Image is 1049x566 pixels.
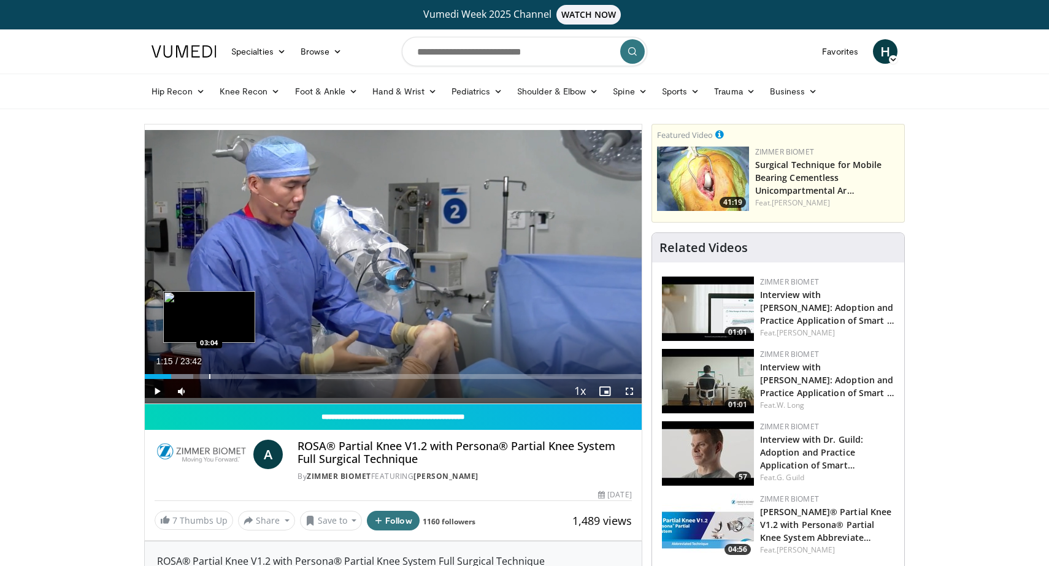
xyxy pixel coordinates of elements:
[175,356,178,366] span: /
[402,37,647,66] input: Search topics, interventions
[365,79,444,104] a: Hand & Wrist
[617,379,642,403] button: Fullscreen
[224,39,293,64] a: Specialties
[155,511,233,530] a: 7 Thumbs Up
[572,513,632,528] span: 1,489 views
[662,494,754,558] img: 7c73d2ce-7ddf-46e4-97c9-b3e1e5d77554.150x105_q85_crop-smart_upscale.jpg
[777,545,835,555] a: [PERSON_NAME]
[156,356,172,366] span: 1:15
[153,5,896,25] a: Vumedi Week 2025 ChannelWATCH NOW
[760,400,894,411] div: Feat.
[760,506,892,543] a: [PERSON_NAME]® Partial Knee V1.2 with Persona® Partial Knee System Abbreviate…
[760,277,819,287] a: Zimmer Biomet
[657,129,713,140] small: Featured Video
[238,511,295,530] button: Share
[212,79,288,104] a: Knee Recon
[568,379,593,403] button: Playback Rate
[662,349,754,413] a: 01:01
[755,147,814,157] a: Zimmer Biomet
[293,39,350,64] a: Browse
[772,197,830,208] a: [PERSON_NAME]
[662,421,754,486] a: 57
[300,511,363,530] button: Save to
[163,291,255,343] img: image.jpeg
[720,197,746,208] span: 41:19
[413,471,478,481] a: [PERSON_NAME]
[657,147,749,211] img: e9ed289e-2b85-4599-8337-2e2b4fe0f32a.150x105_q85_crop-smart_upscale.jpg
[760,349,819,359] a: Zimmer Biomet
[657,147,749,211] a: 41:19
[659,240,748,255] h4: Related Videos
[593,379,617,403] button: Enable picture-in-picture mode
[662,277,754,341] a: 01:01
[423,516,475,527] a: 1160 followers
[815,39,866,64] a: Favorites
[707,79,763,104] a: Trauma
[662,349,754,413] img: 01664f9e-370f-4f3e-ba1a-1c36ebbe6e28.150x105_q85_crop-smart_upscale.jpg
[873,39,897,64] a: H
[763,79,825,104] a: Business
[760,434,864,471] a: Interview with Dr. Guild: Adoption and Practice Application of Smart…
[180,356,202,366] span: 23:42
[760,327,894,338] div: Feat.
[155,440,248,469] img: Zimmer Biomet
[662,277,754,341] img: 9076d05d-1948-43d5-895b-0b32d3e064e7.150x105_q85_crop-smart_upscale.jpg
[605,79,654,104] a: Spine
[288,79,366,104] a: Foot & Ankle
[598,489,631,500] div: [DATE]
[662,494,754,558] a: 04:56
[662,421,754,486] img: c951bdf5-abfe-4c00-a045-73b5070dd0f6.150x105_q85_crop-smart_upscale.jpg
[724,544,751,555] span: 04:56
[760,545,894,556] div: Feat.
[760,361,894,399] a: Interview with [PERSON_NAME]: Adoption and Practice Application of Smart …
[510,79,605,104] a: Shoulder & Elbow
[152,45,217,58] img: VuMedi Logo
[724,327,751,338] span: 01:01
[172,514,177,526] span: 7
[760,421,819,432] a: Zimmer Biomet
[145,124,642,404] video-js: Video Player
[735,472,751,483] span: 57
[760,472,894,483] div: Feat.
[145,379,169,403] button: Play
[777,400,804,410] a: W. Long
[724,399,751,410] span: 01:01
[169,379,194,403] button: Mute
[760,289,894,326] a: Interview with [PERSON_NAME]: Adoption and Practice Application of Smart …
[755,197,899,208] div: Feat.
[253,440,283,469] a: A
[760,494,819,504] a: Zimmer Biomet
[307,471,371,481] a: Zimmer Biomet
[144,79,212,104] a: Hip Recon
[444,79,510,104] a: Pediatrics
[298,471,631,482] div: By FEATURING
[655,79,707,104] a: Sports
[298,440,631,466] h4: ROSA® Partial Knee V1.2 with Persona® Partial Knee System Full Surgical Technique
[367,511,420,530] button: Follow
[556,5,621,25] span: WATCH NOW
[777,472,804,483] a: G. Guild
[777,327,835,338] a: [PERSON_NAME]
[755,159,882,196] a: Surgical Technique for Mobile Bearing Cementless Unicompartmental Ar…
[145,374,642,379] div: Progress Bar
